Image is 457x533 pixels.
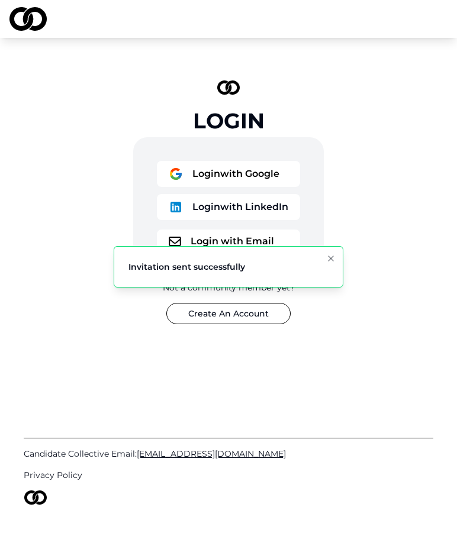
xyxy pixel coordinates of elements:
[24,469,433,481] a: Privacy Policy
[157,161,300,187] button: logoLoginwith Google
[193,109,265,133] div: Login
[166,303,291,324] button: Create An Account
[157,230,300,253] button: logoLogin with Email
[9,7,47,31] img: logo
[24,490,47,505] img: logo
[137,448,286,459] span: [EMAIL_ADDRESS][DOMAIN_NAME]
[217,80,240,95] img: logo
[169,167,183,181] img: logo
[24,448,433,460] a: Candidate Collective Email:[EMAIL_ADDRESS][DOMAIN_NAME]
[169,200,183,214] img: logo
[157,194,300,220] button: logoLoginwith LinkedIn
[128,261,245,273] div: Invitation sent successfully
